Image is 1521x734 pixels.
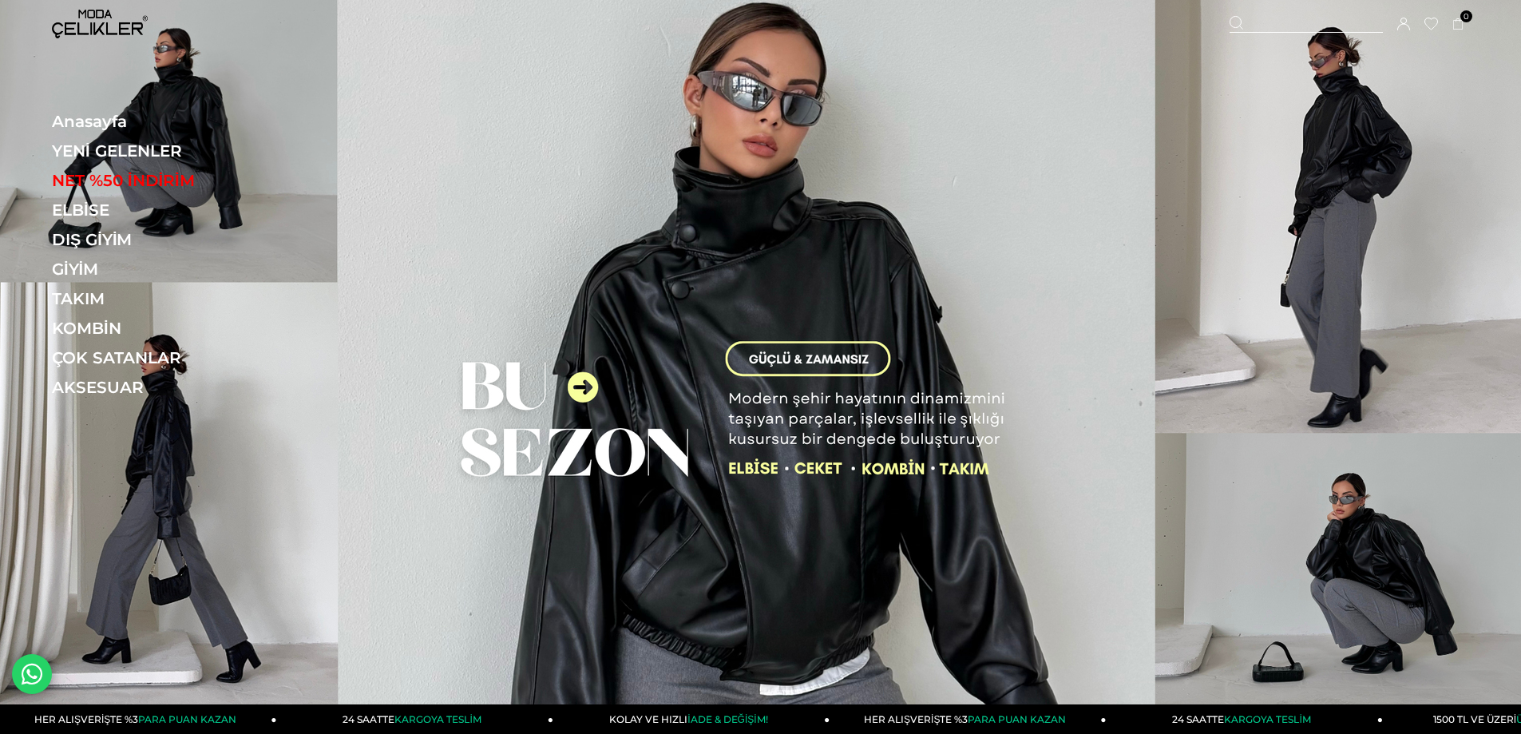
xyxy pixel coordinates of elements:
[52,319,271,338] a: KOMBİN
[1460,10,1472,22] span: 0
[52,260,271,279] a: GİYİM
[553,704,830,734] a: KOLAY VE HIZLIİADE & DEĞİŞİM!
[52,200,271,220] a: ELBİSE
[52,348,271,367] a: ÇOK SATANLAR
[830,704,1106,734] a: HER ALIŞVERİŞTE %3PARA PUAN KAZAN
[52,378,271,397] a: AKSESUAR
[138,713,236,725] span: PARA PUAN KAZAN
[968,713,1066,725] span: PARA PUAN KAZAN
[52,10,148,38] img: logo
[52,141,271,161] a: YENİ GELENLER
[687,713,767,725] span: İADE & DEĞİŞİM!
[52,171,271,190] a: NET %50 İNDİRİM
[1107,704,1383,734] a: 24 SAATTEKARGOYA TESLİM
[394,713,481,725] span: KARGOYA TESLİM
[277,704,553,734] a: 24 SAATTEKARGOYA TESLİM
[1224,713,1310,725] span: KARGOYA TESLİM
[52,230,271,249] a: DIŞ GİYİM
[52,112,271,131] a: Anasayfa
[52,289,271,308] a: TAKIM
[1452,18,1464,30] a: 0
